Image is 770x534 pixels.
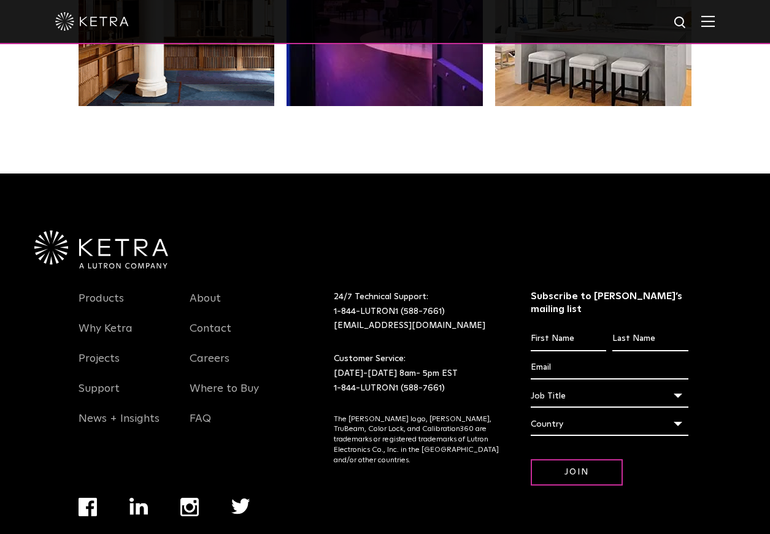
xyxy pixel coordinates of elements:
input: First Name [531,327,606,351]
img: twitter [231,498,250,514]
a: Where to Buy [190,382,259,410]
p: 24/7 Technical Support: [334,290,500,334]
img: Ketra-aLutronCo_White_RGB [34,231,168,269]
img: ketra-logo-2019-white [55,12,129,31]
a: 1-844-LUTRON1 (588-7661) [334,307,445,316]
a: Products [79,292,124,320]
img: facebook [79,498,97,516]
input: Last Name [612,327,688,351]
a: FAQ [190,412,211,440]
input: Join [531,459,623,486]
a: Why Ketra [79,322,133,350]
a: News + Insights [79,412,160,440]
img: instagram [180,498,199,516]
a: [EMAIL_ADDRESS][DOMAIN_NAME] [334,321,485,330]
input: Email [531,356,688,380]
a: 1-844-LUTRON1 (588-7661) [334,384,445,392]
img: linkedin [129,498,148,515]
img: search icon [673,15,688,31]
div: Navigation Menu [190,290,283,440]
a: About [190,292,221,320]
p: Customer Service: [DATE]-[DATE] 8am- 5pm EST [334,352,500,395]
div: Job Title [531,384,688,408]
p: The [PERSON_NAME] logo, [PERSON_NAME], TruBeam, Color Lock, and Calibration360 are trademarks or ... [334,414,500,466]
img: Hamburger%20Nav.svg [701,15,715,27]
div: Country [531,413,688,436]
a: Support [79,382,120,410]
a: Contact [190,322,231,350]
h3: Subscribe to [PERSON_NAME]’s mailing list [531,290,688,316]
a: Projects [79,352,120,380]
div: Navigation Menu [79,290,172,440]
a: Careers [190,352,229,380]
